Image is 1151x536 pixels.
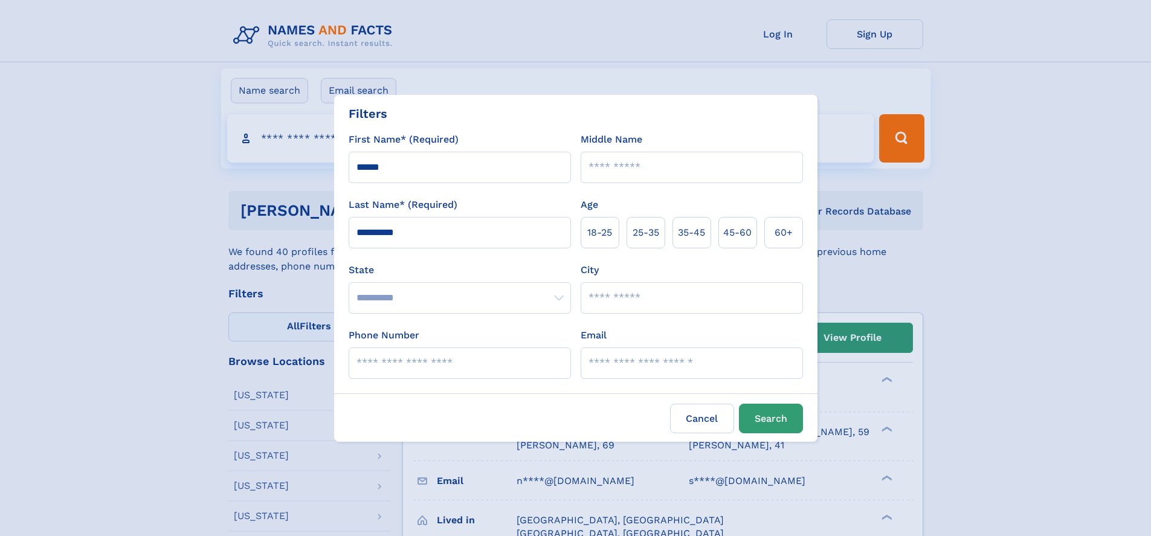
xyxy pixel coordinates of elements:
label: Email [581,328,607,343]
span: 18‑25 [587,225,612,240]
label: Cancel [670,404,734,433]
button: Search [739,404,803,433]
label: Middle Name [581,132,642,147]
label: City [581,263,599,277]
label: Phone Number [349,328,419,343]
label: First Name* (Required) [349,132,459,147]
div: Filters [349,105,387,123]
label: Age [581,198,598,212]
span: 45‑60 [723,225,752,240]
span: 25‑35 [633,225,659,240]
label: State [349,263,571,277]
span: 60+ [775,225,793,240]
span: 35‑45 [678,225,705,240]
label: Last Name* (Required) [349,198,457,212]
